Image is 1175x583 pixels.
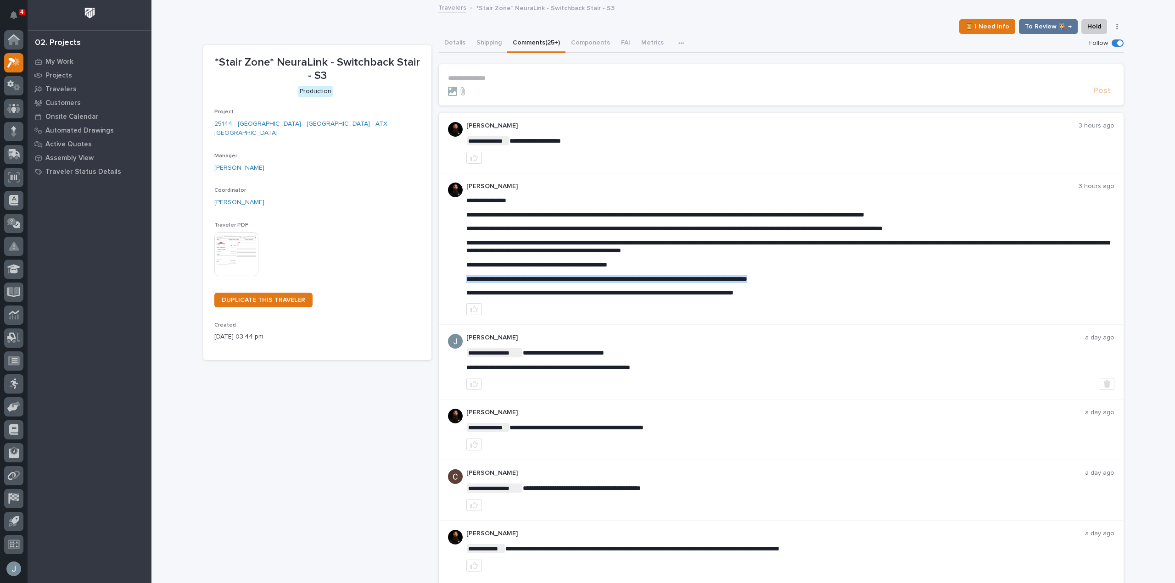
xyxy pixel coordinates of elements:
[45,85,77,94] p: Travelers
[214,198,264,207] a: [PERSON_NAME]
[615,34,636,53] button: FAI
[214,322,236,328] span: Created
[1019,19,1078,34] button: To Review 👨‍🏭 →
[448,122,463,137] img: zmKUmRVDQjmBLfnAs97p
[507,34,565,53] button: Comments (25+)
[959,19,1015,34] button: ⏳ I Need Info
[214,332,420,342] p: [DATE] 03:44 pm
[28,110,151,123] a: Onsite Calendar
[214,163,264,173] a: [PERSON_NAME]
[45,140,92,149] p: Active Quotes
[214,293,313,307] a: DUPLICATE THIS TRAVELER
[28,137,151,151] a: Active Quotes
[1079,183,1114,190] p: 3 hours ago
[471,34,507,53] button: Shipping
[439,34,471,53] button: Details
[222,297,305,303] span: DUPLICATE THIS TRAVELER
[1081,19,1107,34] button: Hold
[45,58,73,66] p: My Work
[1025,21,1072,32] span: To Review 👨‍🏭 →
[214,153,237,159] span: Manager
[28,82,151,96] a: Travelers
[4,6,23,25] button: Notifications
[45,168,121,176] p: Traveler Status Details
[28,55,151,68] a: My Work
[466,122,1079,130] p: [PERSON_NAME]
[1100,378,1114,390] button: Delete post
[1089,39,1108,47] p: Follow
[214,119,420,139] a: 25144 - [GEOGRAPHIC_DATA] - [GEOGRAPHIC_DATA] - ATX [GEOGRAPHIC_DATA]
[28,165,151,178] a: Traveler Status Details
[1079,122,1114,130] p: 3 hours ago
[466,334,1085,342] p: [PERSON_NAME]
[28,123,151,137] a: Automated Drawings
[466,409,1085,416] p: [PERSON_NAME]
[1087,21,1101,32] span: Hold
[1085,334,1114,342] p: a day ago
[1093,86,1111,96] span: Post
[45,154,94,162] p: Assembly View
[476,2,615,12] p: *Stair Zone* NeuraLink - Switchback Stair - S3
[565,34,615,53] button: Components
[466,530,1085,538] p: [PERSON_NAME]
[466,152,482,164] button: like this post
[20,9,23,15] p: 4
[214,56,420,83] p: *Stair Zone* NeuraLink - Switchback Stair - S3
[4,559,23,578] button: users-avatar
[466,439,482,450] button: like this post
[1090,86,1114,96] button: Post
[11,11,23,26] div: Notifications4
[466,303,482,315] button: like this post
[28,68,151,82] a: Projects
[45,113,99,121] p: Onsite Calendar
[35,38,81,48] div: 02. Projects
[448,409,463,423] img: zmKUmRVDQjmBLfnAs97p
[214,109,234,115] span: Project
[1085,409,1114,416] p: a day ago
[466,469,1085,477] p: [PERSON_NAME]
[1085,530,1114,538] p: a day ago
[45,72,72,80] p: Projects
[45,99,81,107] p: Customers
[81,5,98,22] img: Workspace Logo
[28,151,151,165] a: Assembly View
[45,127,114,135] p: Automated Drawings
[28,96,151,110] a: Customers
[214,222,248,228] span: Traveler PDF
[438,2,466,12] a: Travelers
[298,86,333,97] div: Production
[1085,469,1114,477] p: a day ago
[448,183,463,197] img: zmKUmRVDQjmBLfnAs97p
[466,378,482,390] button: like this post
[466,560,482,572] button: like this post
[448,469,463,484] img: AGNmyxaji213nCK4JzPdPN3H3CMBhXDSA2tJ_sy3UIa5=s96-c
[636,34,669,53] button: Metrics
[466,183,1079,190] p: [PERSON_NAME]
[448,530,463,544] img: zmKUmRVDQjmBLfnAs97p
[448,334,463,349] img: ACg8ocIJHU6JEmo4GV-3KL6HuSvSpWhSGqG5DdxF6tKpN6m2=s96-c
[214,188,246,193] span: Coordinator
[965,21,1009,32] span: ⏳ I Need Info
[466,499,482,511] button: like this post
